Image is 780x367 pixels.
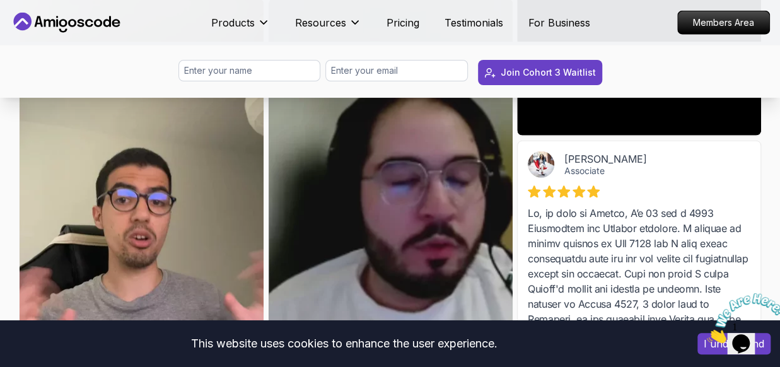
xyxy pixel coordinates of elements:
p: Resources [295,15,346,30]
a: Testimonials [445,15,503,30]
div: [PERSON_NAME] [564,153,730,165]
p: Products [211,15,255,30]
div: Join Cohort 3 Waitlist [501,66,596,79]
a: For Business [528,15,590,30]
button: Accept cookies [697,333,771,354]
button: Products [211,15,270,40]
p: Members Area [678,11,769,34]
button: Resources [295,15,361,40]
button: Join Cohort 3 Waitlist [478,60,602,85]
div: Associate [564,165,730,177]
div: This website uses cookies to enhance the user experience. [9,330,678,358]
iframe: chat widget [702,288,780,348]
input: Enter your email [325,60,468,81]
a: Members Area [677,11,770,35]
input: Enter your name [178,60,321,81]
img: Bianca Navey avatar [528,151,554,178]
img: Chat attention grabber [5,5,83,55]
a: Pricing [387,15,419,30]
span: 1 [5,5,10,16]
